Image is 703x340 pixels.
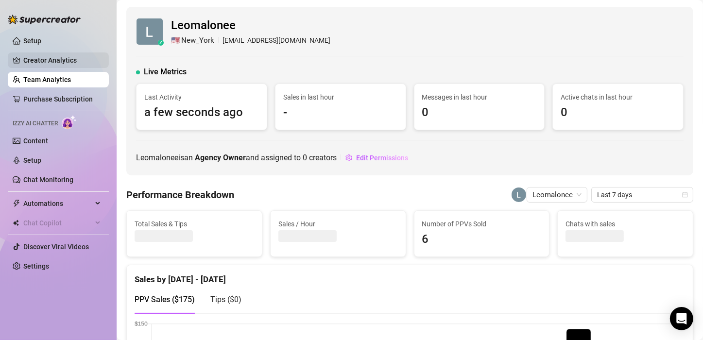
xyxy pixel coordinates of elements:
span: Active chats in last hour [561,92,675,102]
div: z [158,40,164,46]
div: Sales by [DATE] - [DATE] [135,265,685,286]
span: Chat Copilot [23,215,92,231]
span: Automations [23,196,92,211]
span: Number of PPVs Sold [422,219,542,229]
img: Leomalonee [512,187,526,202]
span: Leomalonee [171,17,330,35]
span: Chats with sales [566,219,685,229]
h4: Performance Breakdown [126,188,234,202]
span: 0 [422,103,537,122]
span: Sales in last hour [283,92,398,102]
img: Chat Copilot [13,220,19,226]
span: 0 [561,103,675,122]
span: Leomalonee is an and assigned to creators [136,152,337,164]
span: - [283,103,398,122]
span: Izzy AI Chatter [13,119,58,128]
span: setting [345,154,352,161]
span: 🇺🇸 [171,35,180,47]
button: Edit Permissions [345,150,409,166]
span: 0 [303,153,307,162]
span: Tips ( $0 ) [210,295,241,304]
span: Last Activity [144,92,259,102]
div: [EMAIL_ADDRESS][DOMAIN_NAME] [171,35,330,47]
a: Creator Analytics [23,52,101,68]
a: Team Analytics [23,76,71,84]
span: PPV Sales ( $175 ) [135,295,195,304]
a: Settings [23,262,49,270]
span: a few seconds ago [144,103,259,122]
span: New_York [181,35,214,47]
a: Setup [23,156,41,164]
a: Purchase Subscription [23,95,93,103]
a: Discover Viral Videos [23,243,89,251]
span: Messages in last hour [422,92,537,102]
span: Edit Permissions [356,154,408,162]
a: Chat Monitoring [23,176,73,184]
span: thunderbolt [13,200,20,207]
a: Setup [23,37,41,45]
span: Sales / Hour [278,219,398,229]
span: Leomalonee [532,187,582,202]
img: logo-BBDzfeDw.svg [8,15,81,24]
span: 6 [422,230,542,249]
img: AI Chatter [62,115,77,129]
span: Live Metrics [144,66,187,78]
span: Total Sales & Tips [135,219,254,229]
span: Last 7 days [597,187,687,202]
b: Agency Owner [195,153,246,162]
div: Open Intercom Messenger [670,307,693,330]
span: calendar [682,192,688,198]
a: Content [23,137,48,145]
img: Leomalonee [137,18,163,45]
